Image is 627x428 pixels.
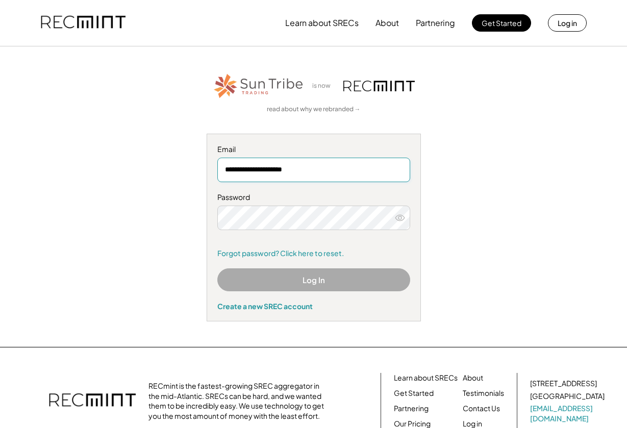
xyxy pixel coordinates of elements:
[394,373,458,383] a: Learn about SRECs
[416,13,455,33] button: Partnering
[530,391,605,401] div: [GEOGRAPHIC_DATA]
[41,6,126,40] img: recmint-logotype%403x.png
[463,388,504,398] a: Testimonials
[463,404,500,414] a: Contact Us
[472,14,531,32] button: Get Started
[217,192,410,203] div: Password
[148,381,330,421] div: RECmint is the fastest-growing SREC aggregator in the mid-Atlantic. SRECs can be hard, and we wan...
[375,13,399,33] button: About
[394,388,434,398] a: Get Started
[213,72,305,100] img: STT_Horizontal_Logo%2B-%2BColor.png
[285,13,359,33] button: Learn about SRECs
[49,383,136,419] img: recmint-logotype%403x.png
[530,404,607,423] a: [EMAIL_ADDRESS][DOMAIN_NAME]
[217,144,410,155] div: Email
[394,404,429,414] a: Partnering
[217,268,410,291] button: Log In
[463,373,483,383] a: About
[530,379,597,389] div: [STREET_ADDRESS]
[343,81,415,91] img: recmint-logotype%403x.png
[548,14,587,32] button: Log in
[267,105,361,114] a: read about why we rebranded →
[310,82,338,90] div: is now
[217,301,410,311] div: Create a new SREC account
[217,248,410,259] a: Forgot password? Click here to reset.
